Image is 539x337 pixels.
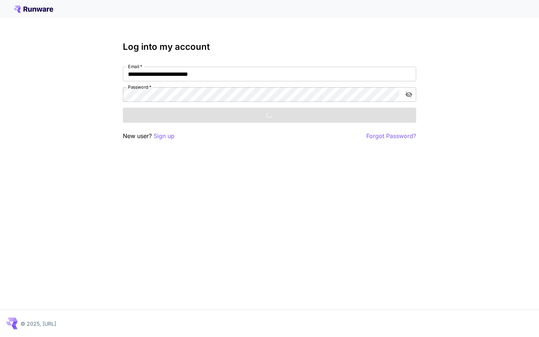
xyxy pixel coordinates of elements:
[128,63,142,70] label: Email
[402,88,415,101] button: toggle password visibility
[154,132,175,141] button: Sign up
[123,42,416,52] h3: Log into my account
[21,320,56,327] p: © 2025, [URL]
[123,132,175,141] p: New user?
[366,132,416,141] button: Forgot Password?
[128,84,151,90] label: Password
